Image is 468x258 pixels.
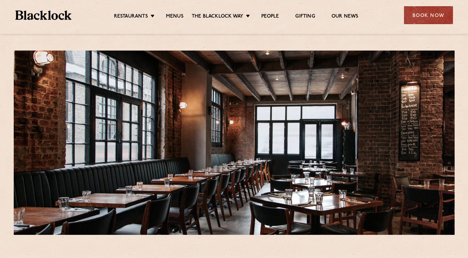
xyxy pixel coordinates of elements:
[166,13,184,21] a: Menus
[404,6,453,24] div: Book Now
[261,13,279,21] a: People
[114,13,148,21] a: Restaurants
[15,10,72,20] img: BL_Textured_Logo-footer-cropped.svg
[192,13,243,21] a: The Blacklock Way
[295,13,315,21] a: Gifting
[331,13,359,21] a: Our News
